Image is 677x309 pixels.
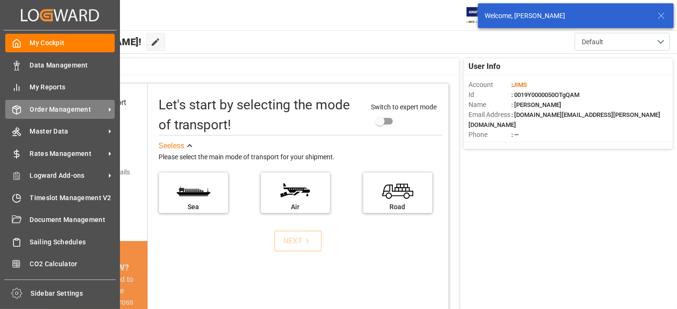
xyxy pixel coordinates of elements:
a: Timeslot Management V2 [5,188,115,207]
span: Default [582,37,603,47]
span: Order Management [30,105,105,115]
span: Id [468,90,511,100]
span: : [DOMAIN_NAME][EMAIL_ADDRESS][PERSON_NAME][DOMAIN_NAME] [468,111,660,128]
span: Master Data [30,126,105,136]
button: open menu [575,33,670,51]
span: User Info [468,61,500,72]
a: My Cockpit [5,34,115,52]
span: Hello [PERSON_NAME]! [39,33,141,51]
span: Email Address [468,110,511,120]
span: : [511,81,527,88]
span: Logward Add-ons [30,171,105,181]
span: Switch to expert mode [371,103,437,111]
button: NEXT [274,231,322,251]
div: Welcome, [PERSON_NAME] [485,11,648,21]
a: Data Management [5,56,115,74]
span: Document Management [30,215,115,225]
span: Data Management [30,60,115,70]
div: Sea [164,202,223,212]
span: : 0019Y0000050OTgQAM [511,91,579,98]
span: Rates Management [30,149,105,159]
span: My Cockpit [30,38,115,48]
div: Add shipping details [70,167,130,177]
span: CO2 Calculator [30,259,115,269]
span: : [PERSON_NAME] [511,101,561,108]
span: Account [468,80,511,90]
div: Road [368,202,428,212]
span: JIMS [513,81,527,88]
span: Account Type [468,140,511,150]
span: Sidebar Settings [31,289,116,299]
span: Sailing Schedules [30,237,115,247]
span: Name [468,100,511,110]
a: Document Management [5,211,115,229]
a: Tracking Shipment [5,277,115,295]
div: Let's start by selecting the mode of transport! [159,95,361,135]
div: Air [266,202,325,212]
div: Please select the main mode of transport for your shipment. [159,152,442,163]
div: NEXT [283,235,312,247]
div: See less [159,140,185,152]
span: My Reports [30,82,115,92]
a: My Reports [5,78,115,97]
span: Timeslot Management V2 [30,193,115,203]
span: : — [511,131,519,138]
a: Sailing Schedules [5,232,115,251]
img: Exertis%20JAM%20-%20Email%20Logo.jpg_1722504956.jpg [467,7,499,24]
span: : Shipper [511,141,535,148]
a: CO2 Calculator [5,255,115,273]
span: Phone [468,130,511,140]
